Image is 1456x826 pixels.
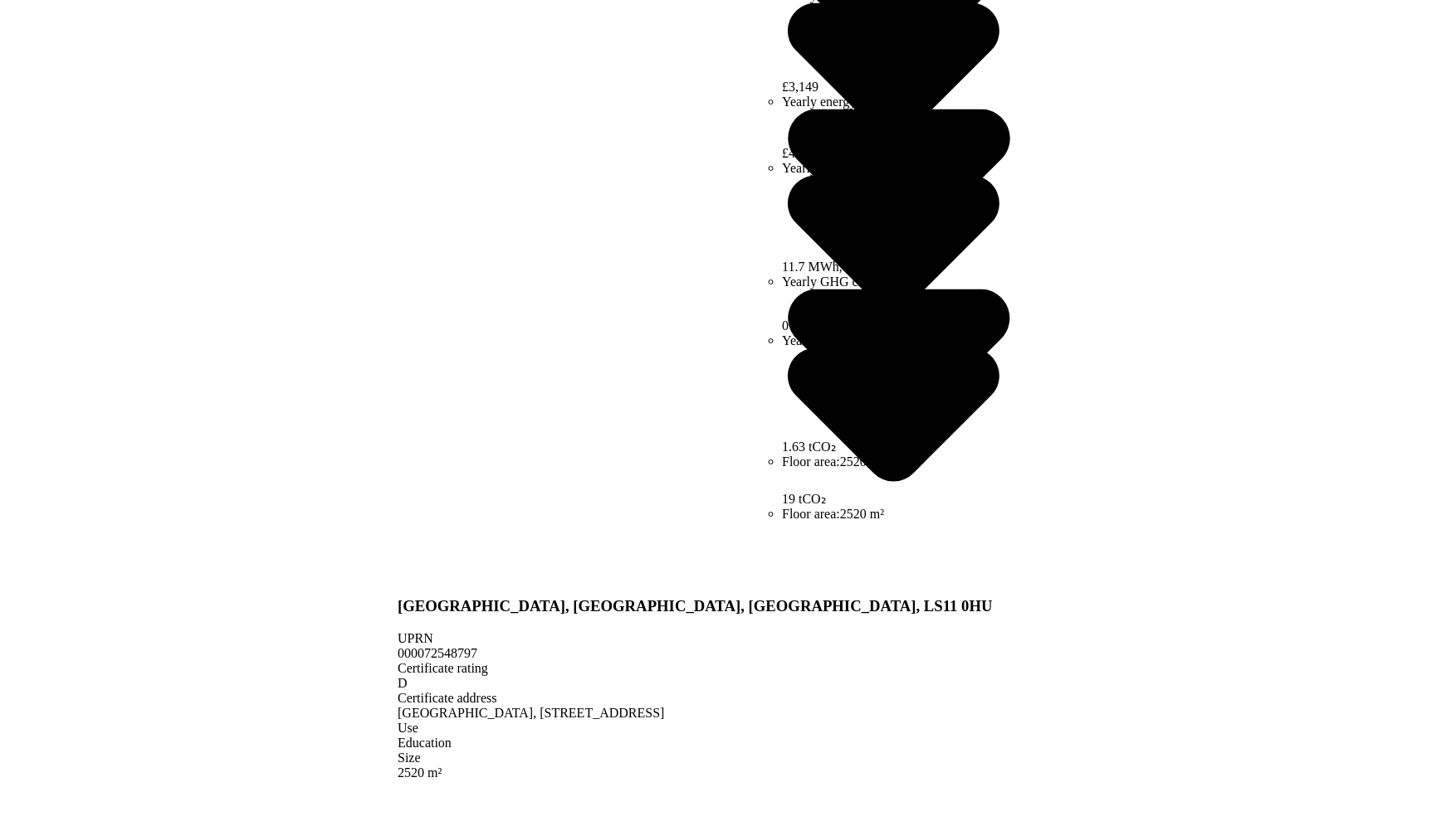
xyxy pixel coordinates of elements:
[398,751,992,765] div: Size
[398,765,992,780] div: 2520 m²
[398,631,992,646] div: UPRN
[782,65,1016,94] span: £3,149
[398,597,992,615] h3: [GEOGRAPHIC_DATA], [GEOGRAPHIC_DATA], [GEOGRAPHIC_DATA], LS11 0HU
[782,274,1016,454] li: Yearly GHG change:
[782,244,1016,273] span: 11.7 MWh, 3.5%
[840,454,884,469] span: 2520 m²
[782,95,1016,274] li: Yearly energy use change:
[398,706,992,721] div: [GEOGRAPHIC_DATA], [STREET_ADDRESS]
[398,646,992,661] div: 000072548797
[398,721,992,736] div: Use
[782,454,1016,469] li: Floor area:
[782,424,1016,454] span: 1.63 tCO₂
[782,507,1005,522] li: Floor area:
[398,691,992,706] div: Certificate address
[398,736,992,751] div: Education
[840,507,884,521] span: 2520 m²
[398,676,992,691] div: D
[782,476,1005,506] span: 19 tCO₂
[398,661,992,676] div: Certificate rating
